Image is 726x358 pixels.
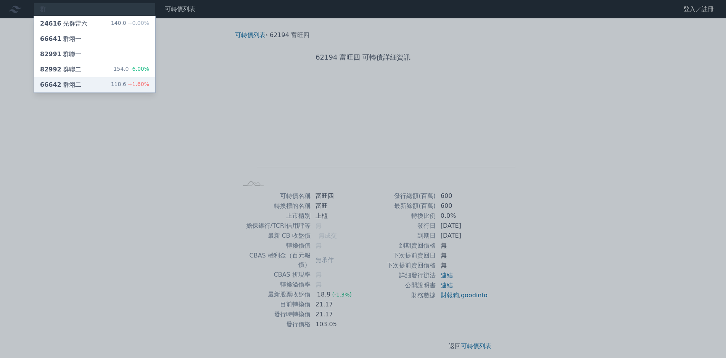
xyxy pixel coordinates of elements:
[34,62,155,77] a: 82992群聯二 154.0-6.00%
[111,80,149,89] div: 118.6
[129,66,149,72] span: -6.00%
[40,35,61,42] span: 66641
[34,31,155,47] a: 66641群翊一
[40,19,87,28] div: 光群雷六
[34,47,155,62] a: 82991群聯一
[34,16,155,31] a: 24616光群雷六 140.0+0.00%
[40,80,81,89] div: 群翊二
[113,65,149,74] div: 154.0
[126,20,149,26] span: +0.00%
[40,50,61,58] span: 82991
[34,77,155,92] a: 66642群翊二 118.6+1.60%
[40,66,61,73] span: 82992
[111,19,149,28] div: 140.0
[126,81,149,87] span: +1.60%
[40,50,81,59] div: 群聯一
[40,65,81,74] div: 群聯二
[40,20,61,27] span: 24616
[40,81,61,88] span: 66642
[40,34,81,44] div: 群翊一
